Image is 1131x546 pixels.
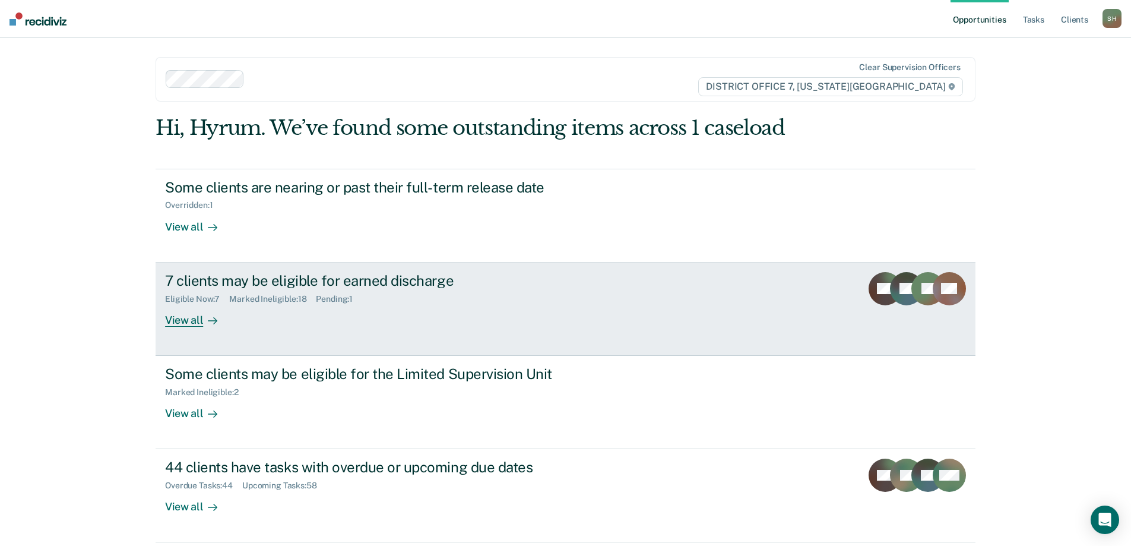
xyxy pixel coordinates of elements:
a: Some clients may be eligible for the Limited Supervision UnitMarked Ineligible:2View all [156,356,975,449]
a: 7 clients may be eligible for earned dischargeEligible Now:7Marked Ineligible:18Pending:1View all [156,263,975,356]
div: Open Intercom Messenger [1091,506,1119,534]
span: DISTRICT OFFICE 7, [US_STATE][GEOGRAPHIC_DATA] [698,77,962,96]
div: S H [1103,9,1122,28]
div: Eligible Now : 7 [165,294,229,304]
div: Pending : 1 [316,294,362,304]
div: Clear supervision officers [859,62,960,72]
div: View all [165,210,232,233]
div: Overridden : 1 [165,200,222,210]
div: Marked Ineligible : 2 [165,387,248,397]
a: Some clients are nearing or past their full-term release dateOverridden:1View all [156,169,975,263]
button: SH [1103,9,1122,28]
div: Overdue Tasks : 44 [165,481,242,491]
div: Marked Ineligible : 18 [229,294,316,304]
div: View all [165,397,232,421]
div: 44 clients have tasks with overdue or upcoming due dates [165,459,582,476]
div: Upcoming Tasks : 58 [242,481,327,491]
div: Some clients are nearing or past their full-term release date [165,179,582,196]
a: 44 clients have tasks with overdue or upcoming due datesOverdue Tasks:44Upcoming Tasks:58View all [156,449,975,542]
div: View all [165,304,232,327]
div: Hi, Hyrum. We’ve found some outstanding items across 1 caseload [156,116,812,140]
div: 7 clients may be eligible for earned discharge [165,272,582,289]
div: Some clients may be eligible for the Limited Supervision Unit [165,365,582,383]
img: Recidiviz [9,12,66,26]
div: View all [165,491,232,514]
